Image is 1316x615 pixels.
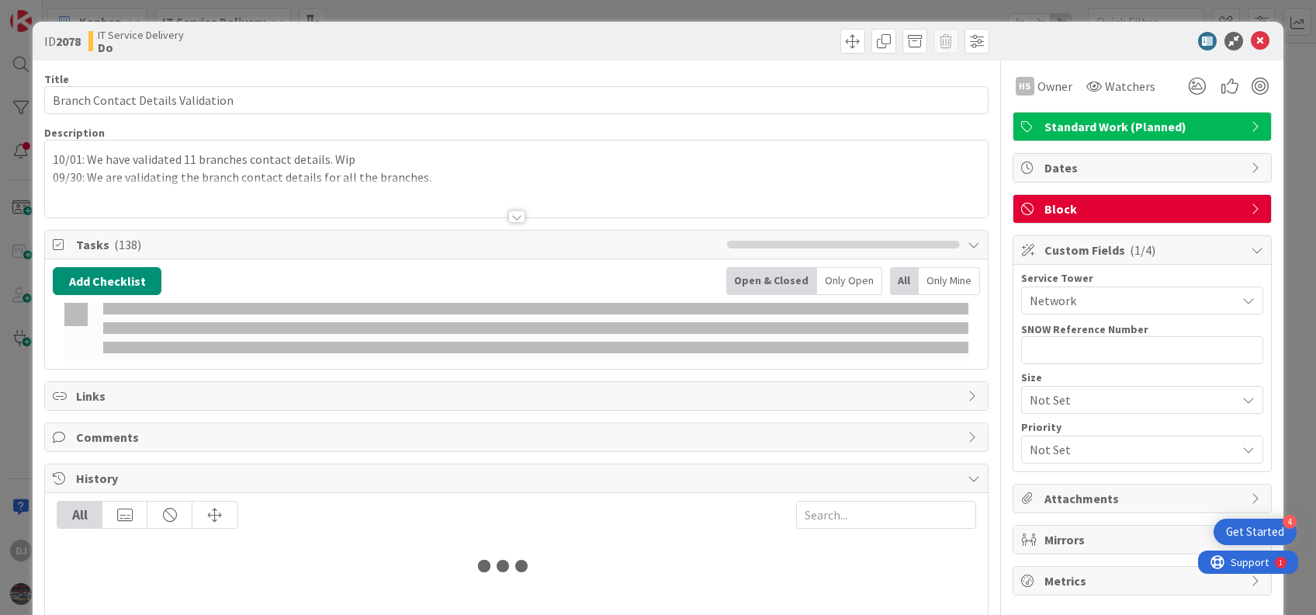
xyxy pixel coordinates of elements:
[1030,389,1228,411] span: Not Set
[44,126,105,140] span: Description
[1016,77,1034,96] div: HS
[726,267,817,295] div: Open & Closed
[1226,524,1284,540] div: Get Started
[1044,241,1243,259] span: Custom Fields
[44,86,988,114] input: type card name here...
[919,267,980,295] div: Only Mine
[1130,242,1155,258] span: ( 1/4 )
[56,33,81,49] b: 2078
[1021,322,1148,336] label: SNOW Reference Number
[1214,519,1297,545] div: Open Get Started checklist, remaining modules: 4
[1030,439,1228,460] span: Not Set
[76,387,959,405] span: Links
[1030,291,1236,310] span: Network
[33,2,71,21] span: Support
[1037,77,1072,96] span: Owner
[1283,515,1297,529] div: 4
[53,169,979,186] p: 09/30: We are validating the branch contact details for all the branches.
[53,151,979,169] p: 10/01: We have validated 11 branches contact details. Wip
[1044,200,1243,218] span: Block
[76,469,959,488] span: History
[76,428,959,446] span: Comments
[76,235,719,254] span: Tasks
[44,72,69,86] label: Title
[1105,77,1155,96] span: Watchers
[98,41,184,54] b: Do
[114,237,141,252] span: ( 138 )
[1044,489,1243,508] span: Attachments
[1044,117,1243,136] span: Standard Work (Planned)
[796,501,976,529] input: Search...
[81,6,85,19] div: 1
[890,267,919,295] div: All
[1044,530,1243,549] span: Mirrors
[817,267,882,295] div: Only Open
[1021,372,1263,383] div: Size
[1021,422,1263,433] div: Priority
[44,32,81,50] span: ID
[57,502,102,528] div: All
[53,267,161,295] button: Add Checklist
[1044,572,1243,590] span: Metrics
[98,29,184,41] span: IT Service Delivery
[1021,273,1263,283] div: Service Tower
[1044,158,1243,177] span: Dates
